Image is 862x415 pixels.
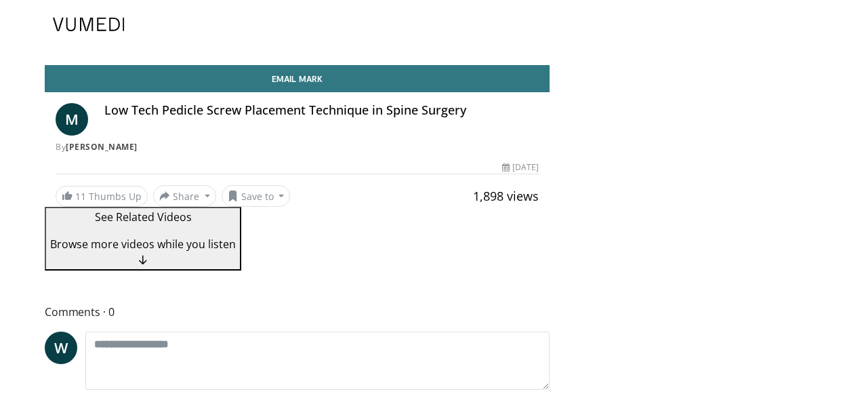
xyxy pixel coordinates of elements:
[473,188,539,204] span: 1,898 views
[56,141,539,153] div: By
[50,209,236,225] p: See Related Videos
[45,65,550,92] a: Email Mark
[222,185,291,207] button: Save to
[75,190,86,203] span: 11
[104,103,539,118] h4: Low Tech Pedicle Screw Placement Technique in Spine Surgery
[45,303,550,321] span: Comments 0
[56,103,88,136] a: M
[66,141,138,153] a: [PERSON_NAME]
[153,185,216,207] button: Share
[50,237,236,252] span: Browse more videos while you listen
[56,186,148,207] a: 11 Thumbs Up
[502,161,539,174] div: [DATE]
[45,207,241,271] button: See Related Videos Browse more videos while you listen
[45,332,77,364] a: W
[53,18,125,31] img: VuMedi Logo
